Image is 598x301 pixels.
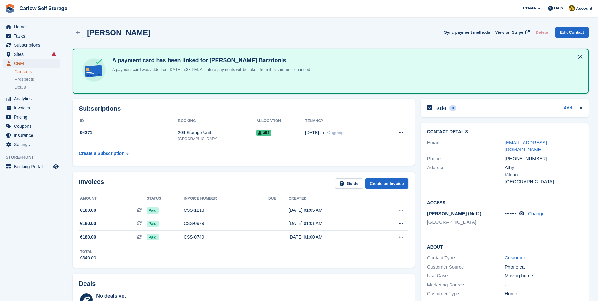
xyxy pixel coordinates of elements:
a: menu [3,162,60,171]
a: menu [3,22,60,31]
a: Edit Contact [555,27,589,38]
a: Preview store [52,163,60,170]
th: Status [147,194,184,204]
a: Create an Invoice [365,178,408,189]
span: ••••••• [505,211,516,216]
a: menu [3,41,60,50]
h2: Access [427,199,582,205]
a: menu [3,122,60,131]
div: Athy [505,164,582,171]
div: [GEOGRAPHIC_DATA] [505,178,582,186]
h2: Contact Details [427,129,582,134]
span: Booking Portal [14,162,52,171]
h2: Deals [79,280,96,287]
a: [EMAIL_ADDRESS][DOMAIN_NAME] [505,140,547,152]
div: [DATE] 01:05 AM [288,207,374,214]
h2: About [427,244,582,250]
span: Home [14,22,52,31]
a: Create a Subscription [79,148,129,159]
a: Add [564,105,572,112]
div: [DATE] 01:01 AM [288,220,374,227]
span: Paid [147,234,158,240]
a: Guide [335,178,363,189]
div: Marketing Source [427,281,505,289]
img: card-linked-ebf98d0992dc2aeb22e95c0e3c79077019eb2392cfd83c6a337811c24bc77127.svg [81,57,107,83]
h2: Invoices [79,178,104,189]
span: Storefront [6,154,63,161]
span: [PERSON_NAME] (Net2) [427,211,482,216]
img: stora-icon-8386f47178a22dfd0bd8f6a31ec36ba5ce8667c1dd55bd0f319d3a0aa187defe.svg [5,4,15,13]
th: Due [268,194,288,204]
a: menu [3,140,60,149]
div: Customer Type [427,290,505,298]
span: Analytics [14,94,52,103]
span: CRM [14,59,52,68]
a: Contacts [15,69,60,75]
a: menu [3,32,60,40]
li: [GEOGRAPHIC_DATA] [427,219,505,226]
span: Invoices [14,103,52,112]
div: No deals yet [96,292,228,300]
h4: A payment card has been linked for [PERSON_NAME] Barzdonis [110,57,311,64]
a: menu [3,94,60,103]
span: Paid [147,207,158,214]
th: Tenancy [305,116,382,126]
div: Kildare [505,171,582,179]
div: Home [505,290,582,298]
div: [DATE] 01:00 AM [288,234,374,240]
div: Phone [427,155,505,162]
span: Coupons [14,122,52,131]
span: Settings [14,140,52,149]
button: Delete [533,27,550,38]
div: Address [427,164,505,186]
th: Booking [178,116,256,126]
a: Change [528,211,545,216]
div: Contact Type [427,254,505,262]
a: View on Stripe [493,27,531,38]
div: 94271 [79,129,178,136]
div: Total [80,249,96,255]
span: €180.00 [80,207,96,214]
div: 0 [449,105,456,111]
span: Prospects [15,76,34,82]
span: Insurance [14,131,52,140]
th: Allocation [256,116,305,126]
div: 20ft Storage Unit [178,129,256,136]
h2: [PERSON_NAME] [87,28,150,37]
div: [PHONE_NUMBER] [505,155,582,162]
a: menu [3,59,60,68]
a: menu [3,50,60,59]
span: 354 [256,130,271,136]
h2: Tasks [435,105,447,111]
span: Tasks [14,32,52,40]
div: Phone call [505,263,582,271]
i: Smart entry sync failures have occurred [51,52,56,57]
span: Help [554,5,563,11]
div: CSS-0979 [184,220,268,227]
th: ID [79,116,178,126]
button: Sync payment methods [444,27,490,38]
span: Subscriptions [14,41,52,50]
span: [DATE] [305,129,319,136]
img: Kevin Moore [569,5,575,11]
a: Customer [505,255,525,260]
span: Ongoing [327,130,344,135]
span: View on Stripe [495,29,523,36]
span: €180.00 [80,220,96,227]
div: CSS-0749 [184,234,268,240]
div: Email [427,139,505,153]
span: Create [523,5,536,11]
span: Deals [15,84,26,90]
span: Pricing [14,113,52,121]
div: €540.00 [80,255,96,261]
div: [GEOGRAPHIC_DATA] [178,136,256,142]
div: - [505,281,582,289]
p: A payment card was added on [DATE] 5:38 PM. All future payments will be taken from this card unti... [110,67,311,73]
div: Customer Source [427,263,505,271]
span: Paid [147,221,158,227]
th: Created [288,194,374,204]
th: Amount [79,194,147,204]
span: Sites [14,50,52,59]
a: Prospects [15,76,60,83]
a: Deals [15,84,60,91]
